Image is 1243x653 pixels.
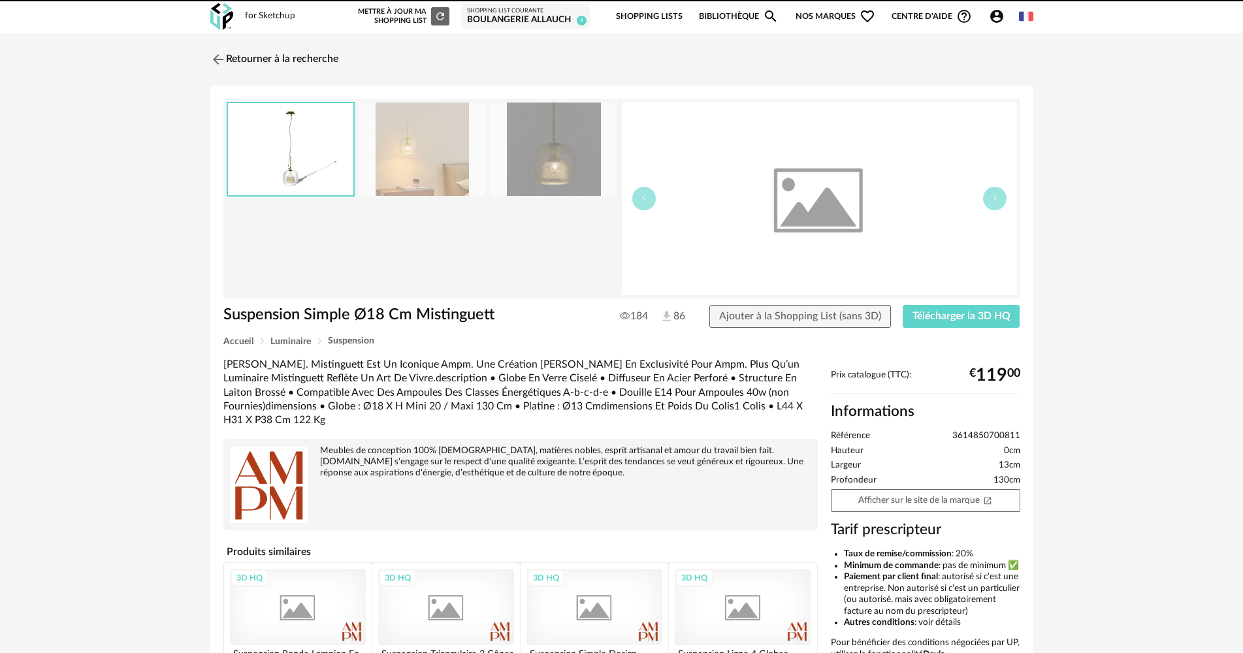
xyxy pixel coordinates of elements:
div: Breadcrumb [223,336,1020,346]
span: Centre d'aideHelp Circle Outline icon [892,8,972,24]
a: Afficher sur le site de la marqueOpen In New icon [831,489,1020,512]
span: 86 [660,310,685,324]
span: Luminaire [270,337,311,346]
b: Autres conditions [844,618,914,627]
img: svg+xml;base64,PHN2ZyB3aWR0aD0iMjQiIGhlaWdodD0iMjQiIHZpZXdCb3g9IjAgMCAyNCAyNCIgZmlsbD0ibm9uZSIgeG... [210,52,226,67]
b: Taux de remise/commission [844,549,952,558]
img: thumbnail.png [228,103,353,195]
span: 130cm [993,475,1020,486]
span: Account Circle icon [989,8,1005,24]
div: € 00 [969,370,1020,381]
span: Ajouter à la Shopping List (sans 3D) [719,311,881,321]
button: Ajouter à la Shopping List (sans 3D) [709,305,891,328]
span: Profondeur [831,475,877,486]
div: [PERSON_NAME]. Mistinguett Est Un Iconique Ampm. Une Création [PERSON_NAME] En Exclusivité Pour A... [223,358,818,427]
div: for Sketchup [245,10,295,22]
li: : pas de minimum ✅ [844,560,1020,572]
span: Télécharger la 3D HQ [912,311,1010,321]
li: : 20% [844,549,1020,560]
li: : autorisé si c’est une entreprise. Non autorisé si c’est un particulier (ou autorisé, mais avec ... [844,571,1020,617]
span: Accueil [223,337,253,346]
img: loading.3d600c4.png [622,102,1017,295]
img: Téléchargements [660,310,673,323]
img: 2ba1dc897801da00524c7948ab917ae6.jpg [491,103,617,196]
span: Nos marques [796,1,875,32]
span: Heart Outline icon [860,8,875,24]
a: Shopping List courante BOULANGERIE Allauch 3 [467,7,584,26]
li: : voir détails [844,617,1020,629]
span: 3614850700811 [952,430,1020,442]
a: BibliothèqueMagnify icon [699,1,779,32]
a: Shopping Lists [616,1,683,32]
div: 3D HQ [231,569,268,586]
span: 119 [976,370,1007,381]
b: Paiement par client final [844,572,938,581]
span: Refresh icon [434,12,446,20]
span: Hauteur [831,445,864,457]
h2: Informations [831,402,1020,421]
span: 184 [620,310,648,323]
div: BOULANGERIE Allauch [467,14,584,26]
span: Magnify icon [763,8,779,24]
div: Prix catalogue (TTC): [831,370,1020,394]
img: 2d18e4577251a383cf5811a614853a02.jpg [359,103,485,196]
b: Minimum de commande [844,561,939,570]
img: fr [1019,9,1033,24]
div: 3D HQ [379,569,417,586]
span: Suspension [328,336,374,345]
span: Help Circle Outline icon [956,8,972,24]
span: Référence [831,430,870,442]
span: Open In New icon [983,495,992,504]
span: 3 [577,16,587,25]
div: Shopping List courante [467,7,584,15]
h1: Suspension Simple Ø18 Cm Mistinguett [223,305,548,325]
a: Retourner à la recherche [210,45,338,74]
div: 3D HQ [675,569,713,586]
img: brand logo [230,445,308,524]
div: 3D HQ [527,569,565,586]
span: 13cm [999,460,1020,471]
h4: Produits similaires [223,542,818,562]
span: 0cm [1004,445,1020,457]
span: Account Circle icon [989,8,1010,24]
button: Télécharger la 3D HQ [903,305,1020,328]
div: Mettre à jour ma Shopping List [355,7,449,25]
img: OXP [210,3,233,30]
h3: Tarif prescripteur [831,520,1020,539]
span: Largeur [831,460,861,471]
div: Meubles de conception 100% [DEMOGRAPHIC_DATA], matières nobles, esprit artisanal et amour du trav... [230,445,811,479]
